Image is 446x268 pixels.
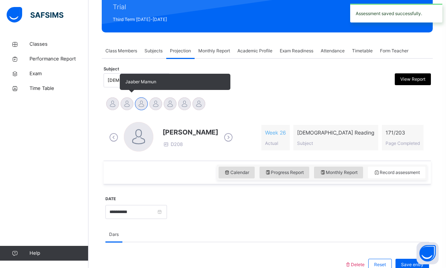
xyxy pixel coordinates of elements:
[170,48,191,54] span: Projection
[265,140,278,146] span: Actual
[321,48,345,54] span: Attendance
[265,129,286,136] span: Week 26
[109,231,119,238] span: Dars
[345,262,365,267] span: Delete
[105,48,137,54] span: Class Members
[350,4,442,22] div: Assessment saved successfully.
[373,169,420,176] span: Record assessment
[104,66,119,72] span: Subject
[113,16,196,23] span: Third Term [DATE]-[DATE]
[352,48,373,54] span: Timetable
[224,169,249,176] span: Calendar
[7,7,63,22] img: safsims
[401,261,424,268] span: Save entry
[29,85,88,92] span: Time Table
[163,141,183,147] span: D208
[400,76,425,83] span: View Report
[29,41,88,48] span: Classes
[144,48,163,54] span: Subjects
[29,70,88,77] span: Exam
[417,242,439,264] button: Open asap
[386,140,420,146] span: Page Completed
[29,250,88,257] span: Help
[105,196,116,202] label: Date
[265,169,304,176] span: Progress Report
[163,127,218,137] span: [PERSON_NAME]
[125,79,156,84] span: Jaaber Mamun
[320,169,358,176] span: Monthly Report
[280,48,313,54] span: Exam Readiness
[374,261,386,268] span: Reset
[237,48,272,54] span: Academic Profile
[29,55,88,63] span: Performance Report
[198,48,230,54] span: Monthly Report
[297,129,374,136] span: [DEMOGRAPHIC_DATA] Reading
[386,129,420,136] span: 171 / 203
[380,48,408,54] span: Form Teacher
[297,140,313,146] span: Subject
